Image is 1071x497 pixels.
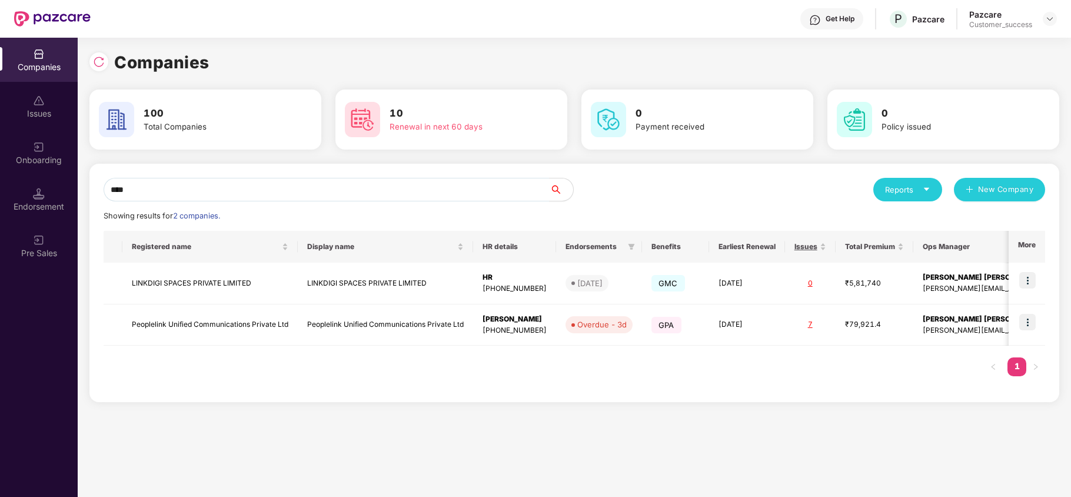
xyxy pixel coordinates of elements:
div: Payment received [636,121,774,133]
img: svg+xml;base64,PHN2ZyBpZD0iSXNzdWVzX2Rpc2FibGVkIiB4bWxucz0iaHR0cDovL3d3dy53My5vcmcvMjAwMC9zdmciIH... [33,95,45,107]
span: filter [628,243,635,250]
img: svg+xml;base64,PHN2ZyB4bWxucz0iaHR0cDovL3d3dy53My5vcmcvMjAwMC9zdmciIHdpZHRoPSI2MCIgaGVpZ2h0PSI2MC... [99,102,134,137]
span: 2 companies. [173,211,220,220]
span: GMC [651,275,685,291]
td: LINKDIGI SPACES PRIVATE LIMITED [298,263,473,304]
h1: Companies [114,49,209,75]
div: [PHONE_NUMBER] [483,283,547,294]
img: svg+xml;base64,PHN2ZyB4bWxucz0iaHR0cDovL3d3dy53My5vcmcvMjAwMC9zdmciIHdpZHRoPSI2MCIgaGVpZ2h0PSI2MC... [345,102,380,137]
button: plusNew Company [954,178,1045,201]
span: Registered name [132,242,280,251]
div: Policy issued [882,121,1020,133]
li: Next Page [1026,357,1045,376]
img: svg+xml;base64,PHN2ZyB3aWR0aD0iMTQuNSIgaGVpZ2h0PSIxNC41IiB2aWV3Qm94PSIwIDAgMTYgMTYiIGZpbGw9Im5vbm... [33,188,45,200]
button: right [1026,357,1045,376]
div: [PERSON_NAME] [483,314,547,325]
img: icon [1019,272,1036,289]
button: left [984,357,1003,376]
div: Pazcare [969,9,1032,20]
th: Total Premium [836,231,913,263]
img: svg+xml;base64,PHN2ZyBpZD0iUmVsb2FkLTMyeDMyIiB4bWxucz0iaHR0cDovL3d3dy53My5vcmcvMjAwMC9zdmciIHdpZH... [93,56,105,68]
img: svg+xml;base64,PHN2ZyBpZD0iQ29tcGFuaWVzIiB4bWxucz0iaHR0cDovL3d3dy53My5vcmcvMjAwMC9zdmciIHdpZHRoPS... [33,48,45,60]
span: Total Premium [845,242,895,251]
div: Get Help [826,14,854,24]
div: Reports [885,184,930,196]
img: svg+xml;base64,PHN2ZyB4bWxucz0iaHR0cDovL3d3dy53My5vcmcvMjAwMC9zdmciIHdpZHRoPSI2MCIgaGVpZ2h0PSI2MC... [591,102,626,137]
span: right [1032,363,1039,370]
span: Endorsements [566,242,623,251]
td: [DATE] [709,263,785,304]
span: left [990,363,997,370]
td: Peoplelink Unified Communications Private Ltd [122,304,298,346]
th: Benefits [642,231,709,263]
div: 7 [794,319,826,330]
span: Display name [307,242,455,251]
img: svg+xml;base64,PHN2ZyB3aWR0aD0iMjAiIGhlaWdodD0iMjAiIHZpZXdCb3g9IjAgMCAyMCAyMCIgZmlsbD0ibm9uZSIgeG... [33,234,45,246]
li: Previous Page [984,357,1003,376]
div: Total Companies [144,121,282,133]
div: Renewal in next 60 days [390,121,528,133]
div: ₹5,81,740 [845,278,904,289]
span: P [894,12,902,26]
h3: 100 [144,106,282,121]
div: HR [483,272,547,283]
th: Earliest Renewal [709,231,785,263]
div: [DATE] [577,277,603,289]
img: svg+xml;base64,PHN2ZyBpZD0iSGVscC0zMngzMiIgeG1sbnM9Imh0dHA6Ly93d3cudzMub3JnLzIwMDAvc3ZnIiB3aWR0aD... [809,14,821,26]
div: ₹79,921.4 [845,319,904,330]
td: LINKDIGI SPACES PRIVATE LIMITED [122,263,298,304]
div: Customer_success [969,20,1032,29]
button: search [549,178,574,201]
span: search [549,185,573,194]
div: Overdue - 3d [577,319,627,330]
span: GPA [651,317,681,333]
span: Showing results for [104,211,220,220]
td: Peoplelink Unified Communications Private Ltd [298,304,473,346]
h3: 0 [636,106,774,121]
li: 1 [1007,357,1026,376]
th: Registered name [122,231,298,263]
span: New Company [978,184,1034,196]
div: 0 [794,278,826,289]
img: New Pazcare Logo [14,11,91,26]
img: svg+xml;base64,PHN2ZyBpZD0iRHJvcGRvd24tMzJ4MzIiIHhtbG5zPSJodHRwOi8vd3d3LnczLm9yZy8yMDAwL3N2ZyIgd2... [1045,14,1055,24]
span: Issues [794,242,817,251]
img: svg+xml;base64,PHN2ZyB3aWR0aD0iMjAiIGhlaWdodD0iMjAiIHZpZXdCb3g9IjAgMCAyMCAyMCIgZmlsbD0ibm9uZSIgeG... [33,141,45,153]
span: caret-down [923,185,930,193]
h3: 10 [390,106,528,121]
th: Display name [298,231,473,263]
a: 1 [1007,357,1026,375]
td: [DATE] [709,304,785,346]
th: Issues [785,231,836,263]
h3: 0 [882,106,1020,121]
div: [PHONE_NUMBER] [483,325,547,336]
span: filter [626,240,637,254]
img: icon [1019,314,1036,330]
div: Pazcare [912,14,944,25]
th: More [1009,231,1045,263]
span: plus [966,185,973,195]
img: svg+xml;base64,PHN2ZyB4bWxucz0iaHR0cDovL3d3dy53My5vcmcvMjAwMC9zdmciIHdpZHRoPSI2MCIgaGVpZ2h0PSI2MC... [837,102,872,137]
th: HR details [473,231,556,263]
